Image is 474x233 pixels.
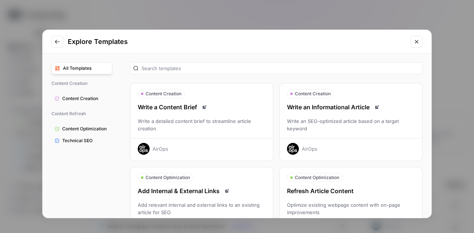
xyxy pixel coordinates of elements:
[280,186,422,195] div: Refresh Article Content
[153,145,168,153] div: AirOps
[68,37,406,47] h2: Explore Templates
[295,90,331,97] span: Content Creation
[130,83,273,161] button: Content CreationWrite a Content BriefRead docsWrite a detailed content brief to streamline articl...
[130,186,273,195] div: Add Internal & External Links
[302,145,317,153] div: AirOps
[130,103,273,112] div: Write a Content Brief
[62,95,109,102] span: Content Creation
[146,90,181,97] span: Content Creation
[200,103,209,112] a: Read docs
[51,36,63,48] button: Go to previous step
[51,93,112,104] button: Content Creation
[51,62,112,74] button: All Templates
[62,137,109,144] span: Technical SEO
[146,174,190,181] span: Content Optimization
[51,77,112,90] span: Content Creation
[279,83,423,161] button: Content CreationWrite an Informational ArticleRead docsWrite an SEO-optimized article based on a ...
[373,103,381,112] a: Read docs
[280,117,422,132] div: Write an SEO-optimized article based on a target keyword
[62,126,109,132] span: Content Optimization
[295,174,339,181] span: Content Optimization
[63,65,109,72] span: All Templates
[141,65,419,72] input: Search templates
[51,123,112,135] button: Content Optimization
[51,135,112,147] button: Technical SEO
[280,103,422,112] div: Write an Informational Article
[130,201,273,216] div: Add relevant internal and external links to an existing article for SEO
[411,36,423,48] button: Close modal
[280,201,422,216] div: Optimize existing webpage content with on-page improvements
[51,107,112,120] span: Content Refresh
[223,186,231,195] a: Read docs
[130,117,273,132] div: Write a detailed content brief to streamline article creation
